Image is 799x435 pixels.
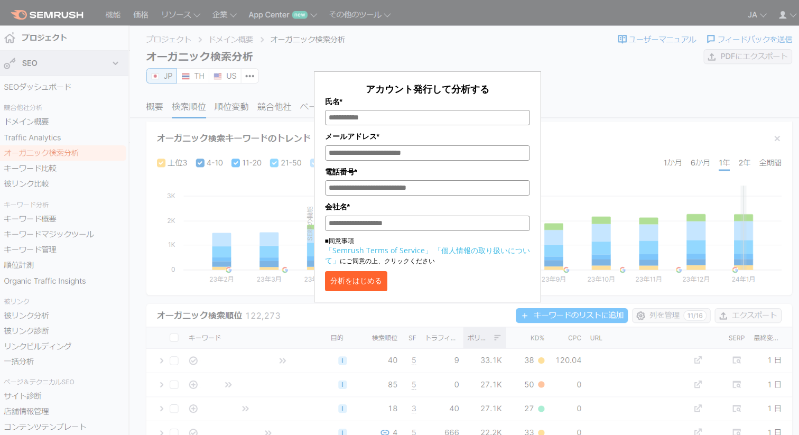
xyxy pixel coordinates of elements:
[325,245,432,255] a: 「Semrush Terms of Service」
[325,236,530,266] p: ■同意事項 にご同意の上、クリックください
[366,82,489,95] span: アカウント発行して分析する
[325,271,387,291] button: 分析をはじめる
[325,166,530,178] label: 電話番号*
[325,131,530,142] label: メールアドレス*
[325,245,530,265] a: 「個人情報の取り扱いについて」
